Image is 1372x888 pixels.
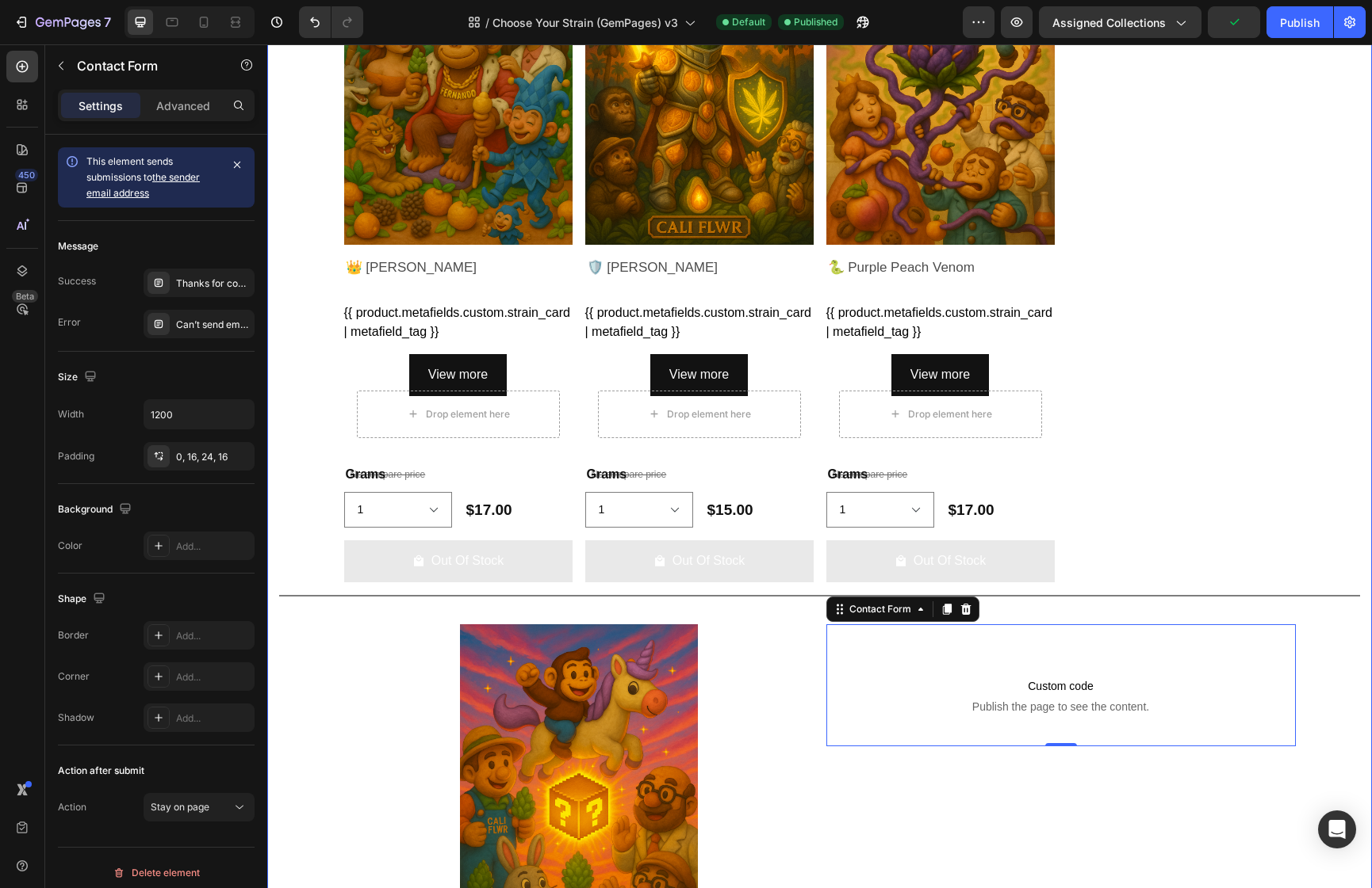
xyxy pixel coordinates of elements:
[58,800,86,814] div: Action
[559,259,788,297] div: {{ product.metafields.custom.strain_card | metafield_tag }}
[1039,6,1201,38] button: Assigned Collections
[151,801,209,813] span: Stay on page
[156,97,210,114] p: Advanced
[176,711,251,726] div: Add...
[79,97,123,114] p: Settings
[559,496,788,538] button: Out Of Stock
[405,505,478,528] div: Out Of Stock
[624,310,722,352] button: <p>View more</p>
[58,669,90,684] div: Corner
[641,364,725,376] div: Drop element here
[646,505,719,528] div: Out Of Stock
[176,670,251,684] div: Add...
[144,400,254,429] input: Auto
[794,15,837,29] span: Published
[176,318,251,332] div: Can’t send email. Please try again later.
[559,213,788,234] h2: 🐍 Purple Peach Venom
[383,310,481,352] button: <p>View more</p>
[6,6,118,38] button: 7
[104,13,111,32] p: 7
[58,589,109,610] div: Shape
[176,276,251,291] div: Thanks for contacting us. We'll get back to you as soon as possible.
[643,319,703,342] p: View more
[58,860,255,886] button: Delete element
[58,274,96,288] div: Success
[318,419,362,441] legend: Grams
[77,56,212,75] p: Contact Form
[176,629,251,643] div: Add...
[77,259,305,297] div: {{ product.metafields.custom.strain_card | metafield_tag }}
[58,449,94,463] div: Padding
[492,14,678,31] span: Choose Your Strain (GemPages) v3
[1318,810,1356,848] div: Open Intercom Messenger
[572,654,1016,670] span: Publish the page to see the content.
[318,213,546,234] h2: 🛡️ [PERSON_NAME]
[579,558,647,572] div: Contact Form
[58,539,82,553] div: Color
[77,213,305,234] h2: 👑 [PERSON_NAME]
[318,496,546,538] button: Out Of Stock
[299,6,363,38] div: Undo/Redo
[1280,14,1320,31] div: Publish
[439,451,546,481] div: $15.00
[77,496,305,538] button: Out Of Stock
[142,310,240,352] button: <p>View more</p>
[15,169,38,181] div: 450
[559,419,603,441] legend: Grams
[159,364,243,376] div: Drop element here
[58,711,94,725] div: Shadow
[318,259,546,297] div: {{ product.metafields.custom.strain_card | metafield_tag }}
[58,628,89,642] div: Border
[58,315,81,330] div: Error
[164,505,237,528] div: Out Of Stock
[58,367,100,388] div: Size
[144,793,255,821] button: Stay on page
[1267,6,1333,38] button: Publish
[1052,14,1166,31] span: Assigned Collections
[680,451,788,481] div: $17.00
[58,239,98,253] div: Message
[400,364,484,376] div: Drop element here
[197,451,305,481] div: $17.00
[86,155,200,199] span: This element sends submissions to
[12,290,38,303] div: Beta
[572,632,1016,651] span: Custom code
[485,14,489,31] span: /
[267,44,1372,888] iframe: Design area
[176,450,251,464] div: 0, 16, 24, 16
[58,764,144,778] div: Action after submit
[176,539,251,554] div: Add...
[77,419,121,441] legend: Grams
[113,863,200,882] div: Delete element
[58,499,135,520] div: Background
[58,407,84,421] div: Width
[402,319,462,342] p: View more
[161,319,220,342] p: View more
[732,15,765,29] span: Default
